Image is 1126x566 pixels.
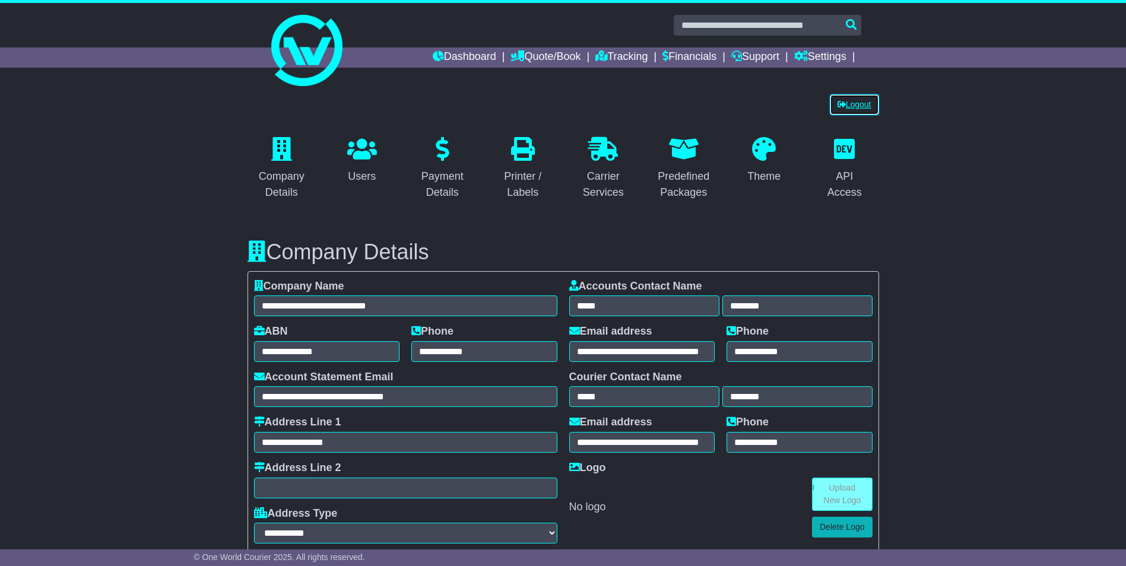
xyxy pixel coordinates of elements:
div: Printer / Labels [496,168,550,201]
div: Company Details [255,168,309,201]
a: API Access [810,133,879,205]
a: Logout [830,94,879,115]
div: Carrier Services [577,168,630,201]
a: Printer / Labels [489,133,557,205]
a: Theme [740,133,788,189]
div: Theme [747,168,781,185]
label: Email address [569,416,652,429]
label: Courier Contact Name [569,371,682,384]
label: Phone [411,325,453,338]
label: Address Line 1 [254,416,341,429]
a: Users [340,133,385,189]
span: No logo [569,501,606,513]
div: API Access [818,168,871,201]
span: © One World Courier 2025. All rights reserved. [194,552,365,562]
label: Phone [727,416,769,429]
label: Address Line 2 [254,462,341,475]
h3: Company Details [248,240,879,264]
label: ABN [254,325,288,338]
a: Tracking [595,47,648,68]
div: Predefined Packages [657,168,711,201]
label: Phone [727,325,769,338]
label: Company Name [254,280,344,293]
div: Payment Details [416,168,470,201]
label: Address Type [254,507,338,520]
a: Dashboard [433,47,496,68]
label: Accounts Contact Name [569,280,702,293]
a: Support [731,47,779,68]
a: Company Details [248,133,316,205]
a: Settings [794,47,846,68]
label: Email address [569,325,652,338]
label: Account Statement Email [254,371,394,384]
a: Payment Details [408,133,477,205]
a: Carrier Services [569,133,638,205]
a: Upload New Logo [812,478,873,511]
a: Financials [662,47,716,68]
a: Quote/Book [510,47,581,68]
div: Users [347,168,377,185]
a: Predefined Packages [649,133,718,205]
label: Logo [569,462,606,475]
